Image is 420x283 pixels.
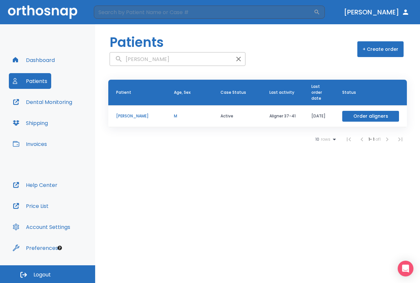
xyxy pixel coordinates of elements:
span: Logout [33,271,51,278]
button: [PERSON_NAME] [341,6,412,18]
span: of 1 [375,136,381,142]
span: Patient [116,90,131,95]
span: Last order date [311,84,322,101]
button: Order aligners [342,111,399,122]
button: Preferences [9,240,62,256]
span: 1 - 1 [368,136,375,142]
button: Price List [9,198,52,214]
div: Open Intercom Messenger [398,261,413,276]
button: Dental Monitoring [9,94,76,110]
span: Case Status [220,90,246,95]
td: Active [213,105,262,127]
button: Help Center [9,177,61,193]
p: [PERSON_NAME] [116,113,158,119]
div: Tooltip anchor [57,245,63,251]
button: Shipping [9,115,52,131]
input: Search by Patient Name or Case # [94,6,314,19]
span: Age, Sex [174,90,191,95]
h1: Patients [110,32,164,52]
button: Patients [9,73,51,89]
button: Dashboard [9,52,59,68]
span: rows [319,137,330,142]
input: search [110,53,232,66]
button: Invoices [9,136,51,152]
button: + Create order [357,41,404,57]
span: 10 [315,137,319,142]
p: M [174,113,205,119]
td: [DATE] [304,105,334,127]
span: Status [342,90,356,95]
td: Aligner 37-41 [262,105,304,127]
img: Orthosnap [8,5,77,19]
button: Account Settings [9,219,74,235]
span: Last activity [269,90,294,95]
